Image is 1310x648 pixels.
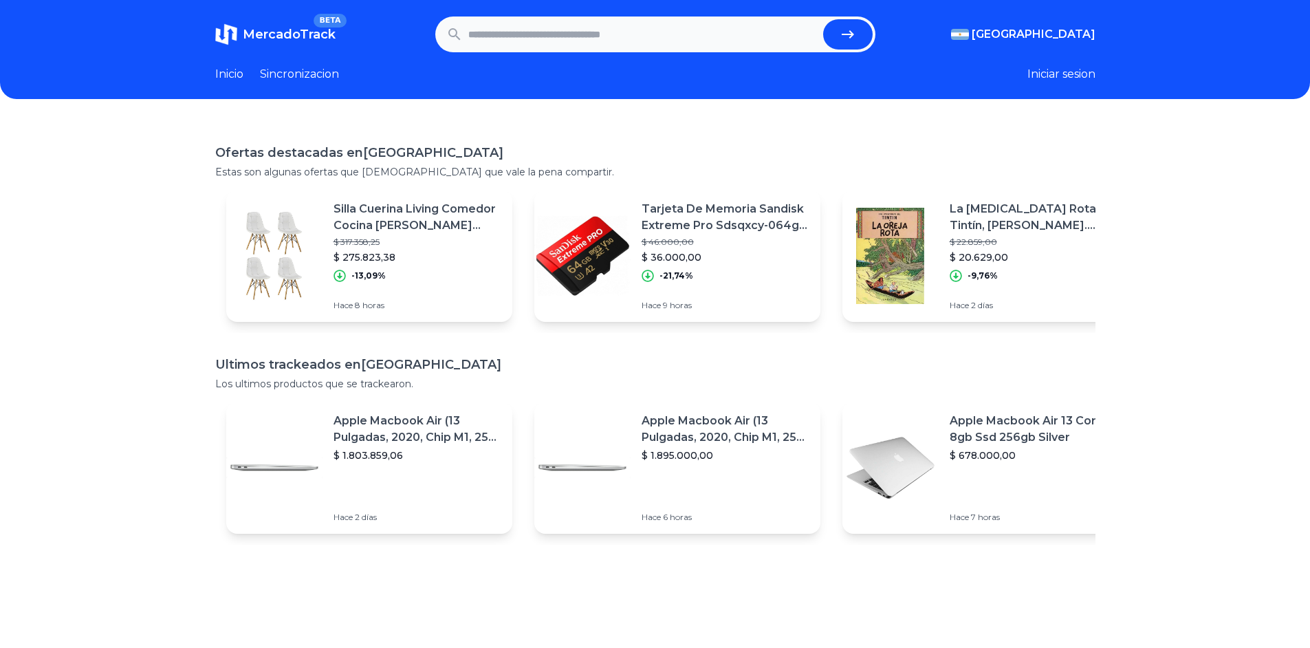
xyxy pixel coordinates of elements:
img: Featured image [226,208,323,304]
a: Featured imageSilla Cuerina Living Comedor Cocina [PERSON_NAME] Tulip Niviko X4 Estructura De La ... [226,190,512,322]
p: Hace 7 horas [950,512,1117,523]
p: $ 20.629,00 [950,250,1117,264]
a: Featured imageLa [MEDICAL_DATA] Rota - Tintín, [PERSON_NAME]. Juventud$ 22.859,00$ 20.629,00-9,76... [842,190,1128,322]
p: Hace 2 días [950,300,1117,311]
img: Featured image [842,420,939,516]
p: Hace 2 días [334,512,501,523]
p: Silla Cuerina Living Comedor Cocina [PERSON_NAME] Tulip Niviko X4 Estructura De La Silla Marrón C... [334,201,501,234]
img: Featured image [534,208,631,304]
p: $ 1.803.859,06 [334,449,501,462]
p: La [MEDICAL_DATA] Rota - Tintín, [PERSON_NAME]. Juventud [950,201,1117,234]
p: Apple Macbook Air (13 Pulgadas, 2020, Chip M1, 256 Gb De Ssd, 8 Gb De Ram) - Plata [334,413,501,446]
img: Argentina [951,29,969,40]
button: [GEOGRAPHIC_DATA] [951,26,1095,43]
img: Featured image [534,420,631,516]
p: $ 22.859,00 [950,237,1117,248]
a: Sincronizacion [260,66,339,83]
h1: Ofertas destacadas en [GEOGRAPHIC_DATA] [215,143,1095,162]
p: $ 678.000,00 [950,449,1117,462]
img: Featured image [842,208,939,304]
p: Hace 9 horas [642,300,809,311]
a: Featured imageApple Macbook Air (13 Pulgadas, 2020, Chip M1, 256 Gb De Ssd, 8 Gb De Ram) - Plata$... [534,402,820,534]
p: Apple Macbook Air 13 Core I5 8gb Ssd 256gb Silver [950,413,1117,446]
p: Los ultimos productos que se trackearon. [215,377,1095,391]
button: Iniciar sesion [1027,66,1095,83]
h1: Ultimos trackeados en [GEOGRAPHIC_DATA] [215,355,1095,374]
span: [GEOGRAPHIC_DATA] [972,26,1095,43]
img: Featured image [226,420,323,516]
a: Inicio [215,66,243,83]
a: Featured imageApple Macbook Air (13 Pulgadas, 2020, Chip M1, 256 Gb De Ssd, 8 Gb De Ram) - Plata$... [226,402,512,534]
a: MercadoTrackBETA [215,23,336,45]
p: -13,09% [351,270,386,281]
p: Tarjeta De Memoria Sandisk Extreme Pro Sdsqxcy-064g-gn6ma [642,201,809,234]
a: Featured imageTarjeta De Memoria Sandisk Extreme Pro Sdsqxcy-064g-gn6ma$ 46.000,00$ 36.000,00-21,... [534,190,820,322]
p: Apple Macbook Air (13 Pulgadas, 2020, Chip M1, 256 Gb De Ssd, 8 Gb De Ram) - Plata [642,413,809,446]
span: MercadoTrack [243,27,336,42]
p: $ 317.358,25 [334,237,501,248]
p: $ 1.895.000,00 [642,449,809,462]
p: $ 36.000,00 [642,250,809,264]
p: -21,74% [659,270,693,281]
a: Featured imageApple Macbook Air 13 Core I5 8gb Ssd 256gb Silver$ 678.000,00Hace 7 horas [842,402,1128,534]
p: -9,76% [968,270,998,281]
p: Hace 8 horas [334,300,501,311]
p: Estas son algunas ofertas que [DEMOGRAPHIC_DATA] que vale la pena compartir. [215,165,1095,179]
p: $ 275.823,38 [334,250,501,264]
p: Hace 6 horas [642,512,809,523]
p: $ 46.000,00 [642,237,809,248]
img: MercadoTrack [215,23,237,45]
span: BETA [314,14,346,28]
